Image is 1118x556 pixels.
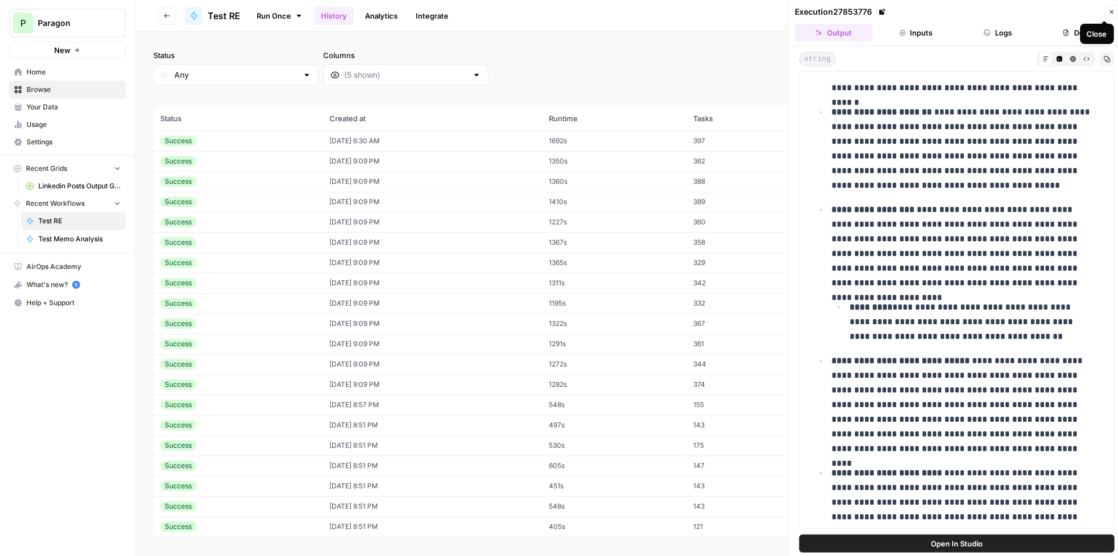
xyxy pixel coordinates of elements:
button: Recent Workflows [9,195,126,212]
button: Inputs [877,24,955,42]
td: [DATE] 9:09 PM [323,354,542,374]
td: 548s [542,496,686,517]
td: [DATE] 8:51 PM [323,517,542,537]
span: Home [27,67,121,77]
td: 451s [542,476,686,496]
td: 175 [686,435,800,456]
span: Test RE [38,216,121,226]
button: Open In Studio [799,535,1115,553]
div: Success [160,522,196,532]
td: 121 [686,517,800,537]
th: Status [153,106,323,131]
div: Success [160,298,196,308]
td: [DATE] 6:30 AM [323,131,542,151]
button: Help + Support [9,294,126,312]
td: 329 [686,253,800,273]
span: Recent Workflows [26,198,85,209]
span: New [54,45,71,56]
td: 342 [686,273,800,293]
a: Home [9,63,126,81]
a: Settings [9,133,126,151]
td: [DATE] 9:09 PM [323,171,542,192]
td: 497s [542,415,686,435]
div: Success [160,217,196,227]
td: 1282s [542,374,686,395]
div: Success [160,156,196,166]
td: 1410s [542,192,686,212]
td: 1367s [542,232,686,253]
span: Paragon [38,17,106,29]
div: Success [160,380,196,390]
a: Linkedin Posts Output Grid [21,177,126,195]
td: 548s [542,395,686,415]
span: (76 records) [153,86,1100,106]
td: [DATE] 9:09 PM [323,314,542,334]
button: Output [795,24,873,42]
div: Success [160,258,196,268]
span: Your Data [27,102,121,112]
th: Created at [323,106,542,131]
a: Test RE [21,212,126,230]
div: Success [160,278,196,288]
td: 1291s [542,334,686,354]
td: [DATE] 9:09 PM [323,253,542,273]
td: [DATE] 8:51 PM [323,415,542,435]
td: 1365s [542,253,686,273]
span: Recent Grids [26,164,67,174]
a: Browse [9,81,126,99]
td: 605s [542,456,686,476]
td: 1350s [542,151,686,171]
td: 374 [686,374,800,395]
td: [DATE] 8:51 PM [323,476,542,496]
td: 405s [542,517,686,537]
th: Runtime [542,106,686,131]
button: Logs [959,24,1037,42]
td: 360 [686,212,800,232]
td: [DATE] 9:09 PM [323,374,542,395]
td: [DATE] 8:51 PM [323,435,542,456]
td: 344 [686,354,800,374]
a: History [314,7,354,25]
td: 143 [686,476,800,496]
button: New [9,42,126,59]
div: Success [160,400,196,410]
a: Integrate [409,7,455,25]
input: (5 shown) [344,69,468,81]
div: Success [160,420,196,430]
span: Linkedin Posts Output Grid [38,181,121,191]
label: Status [153,50,319,61]
span: Test Memo Analysis [38,234,121,244]
div: Success [160,440,196,451]
span: Open In Studio [931,538,983,549]
span: Test RE [208,9,240,23]
td: 155 [686,395,800,415]
button: Workspace: Paragon [9,9,126,37]
td: [DATE] 8:51 PM [323,496,542,517]
span: Browse [27,85,121,95]
div: Success [160,481,196,491]
a: Your Data [9,98,126,116]
td: 1322s [542,314,686,334]
th: Tasks [686,106,800,131]
td: 1195s [542,293,686,314]
a: Analytics [358,7,404,25]
td: 389 [686,192,800,212]
td: [DATE] 8:57 PM [323,395,542,415]
td: 367 [686,314,800,334]
td: 388 [686,171,800,192]
span: Usage [27,120,121,130]
td: 143 [686,415,800,435]
td: 1311s [542,273,686,293]
td: 397 [686,131,800,151]
div: Success [160,461,196,471]
div: Success [160,319,196,329]
label: Columns [323,50,488,61]
div: Success [160,359,196,369]
td: 358 [686,232,800,253]
td: [DATE] 9:09 PM [323,151,542,171]
a: Usage [9,116,126,134]
td: [DATE] 9:09 PM [323,334,542,354]
div: What's new? [10,276,125,293]
a: Run Once [249,6,310,25]
a: AirOps Academy [9,258,126,276]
